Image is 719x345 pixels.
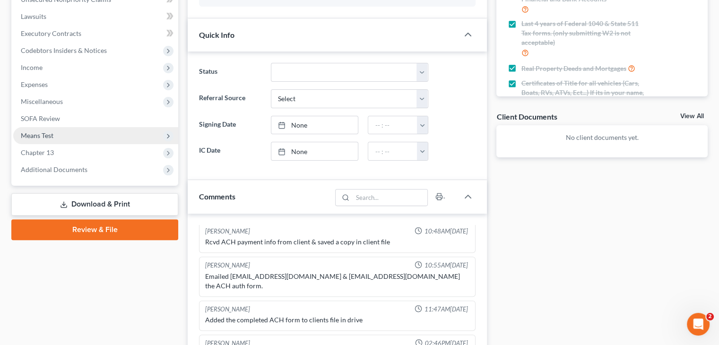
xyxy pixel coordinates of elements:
a: Executory Contracts [13,25,178,42]
span: 10:55AM[DATE] [424,261,468,270]
span: 10:48AM[DATE] [424,227,468,236]
span: 11:47AM[DATE] [424,305,468,314]
div: [PERSON_NAME] [205,305,250,314]
span: Income [21,63,43,71]
a: SOFA Review [13,110,178,127]
a: None [271,116,358,134]
label: Status [194,63,266,82]
div: [PERSON_NAME] [205,227,250,236]
span: Executory Contracts [21,29,81,37]
label: IC Date [194,142,266,161]
span: Means Test [21,131,53,139]
a: Download & Print [11,193,178,216]
a: Review & File [11,219,178,240]
span: 2 [706,313,714,320]
span: Miscellaneous [21,97,63,105]
span: Certificates of Title for all vehicles (Cars, Boats, RVs, ATVs, Ect...) If its in your name, we n... [521,78,647,107]
p: No client documents yet. [504,133,700,142]
span: Comments [199,192,235,201]
div: Client Documents [496,112,557,121]
div: Added the completed ACH form to clients file in drive [205,315,469,325]
span: Expenses [21,80,48,88]
input: -- : -- [368,116,417,134]
span: Codebtors Insiders & Notices [21,46,107,54]
span: Last 4 years of Federal 1040 & State 511 Tax forms. (only submitting W2 is not acceptable) [521,19,647,47]
div: Emailed [EMAIL_ADDRESS][DOMAIN_NAME] & [EMAIL_ADDRESS][DOMAIN_NAME] the ACH auth form. [205,272,469,291]
span: Real Property Deeds and Mortgages [521,64,626,73]
label: Signing Date [194,116,266,135]
a: None [271,142,358,160]
span: Quick Info [199,30,234,39]
iframe: Intercom live chat [687,313,710,336]
span: Additional Documents [21,165,87,173]
div: Rcvd ACH payment info from client & saved a copy in client file [205,237,469,247]
span: Chapter 13 [21,148,54,156]
span: SOFA Review [21,114,60,122]
input: -- : -- [368,142,417,160]
a: View All [680,113,704,120]
input: Search... [353,190,428,206]
div: [PERSON_NAME] [205,261,250,270]
span: Lawsuits [21,12,46,20]
a: Lawsuits [13,8,178,25]
label: Referral Source [194,89,266,108]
